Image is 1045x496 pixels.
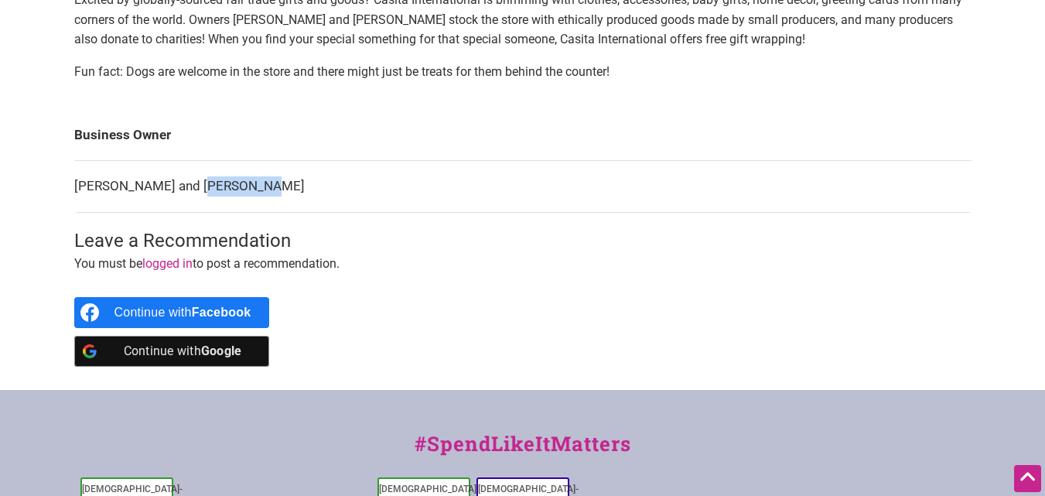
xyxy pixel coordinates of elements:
p: Fun fact: Dogs are welcome in the store and there might just be treats for them behind the counter! [74,62,972,82]
p: You must be to post a recommendation. [74,254,972,274]
div: Continue with [114,336,251,367]
a: Continue with <b>Google</b> [74,336,270,367]
a: logged in [142,256,193,271]
a: Continue with <b>Facebook</b> [74,297,270,328]
td: [PERSON_NAME] and [PERSON_NAME] [74,161,972,213]
h3: Leave a Recommendation [74,228,972,255]
b: Facebook [192,306,251,319]
div: Continue with [114,297,251,328]
div: Scroll Back to Top [1014,465,1041,492]
b: Google [201,344,242,358]
td: Business Owner [74,110,972,161]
